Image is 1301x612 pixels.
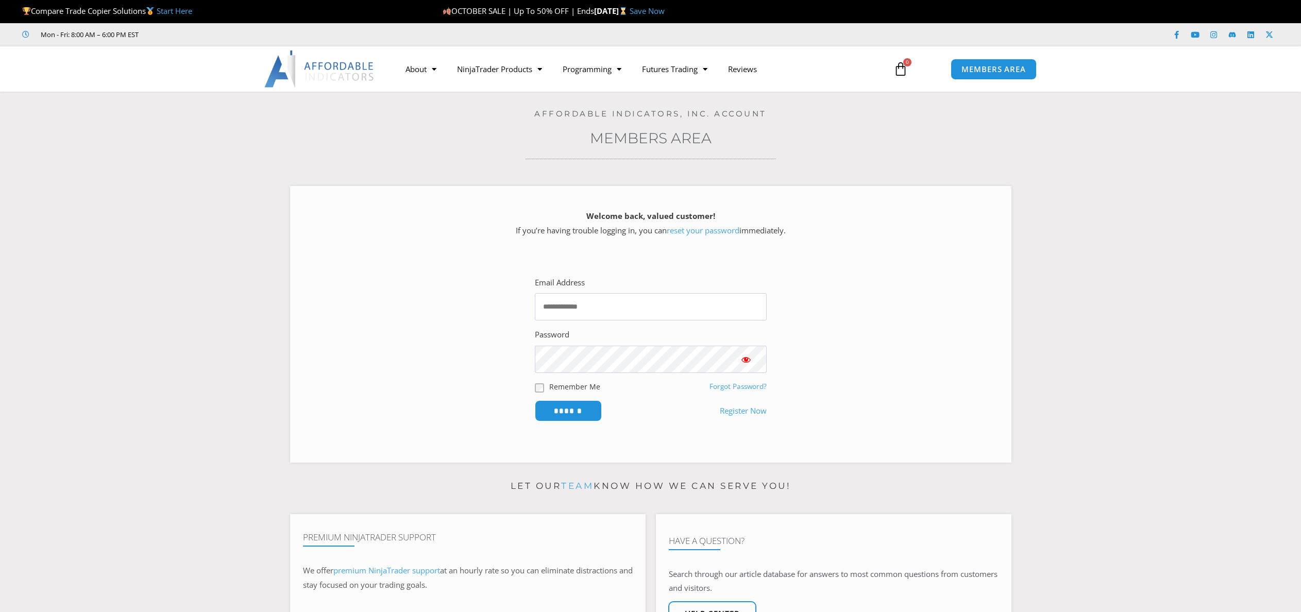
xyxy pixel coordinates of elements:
strong: Welcome back, valued customer! [586,211,715,221]
a: MEMBERS AREA [951,59,1037,80]
a: reset your password [667,225,739,235]
nav: Menu [395,57,882,81]
p: Search through our article database for answers to most common questions from customers and visit... [669,567,999,596]
a: team [561,481,594,491]
img: 🏆 [23,7,30,15]
button: Show password [725,346,767,373]
a: Members Area [590,129,712,147]
a: Register Now [720,404,767,418]
img: LogoAI | Affordable Indicators – NinjaTrader [264,50,375,88]
a: Start Here [157,6,192,16]
a: Save Now [630,6,665,16]
a: Reviews [718,57,767,81]
strong: [DATE] [594,6,630,16]
p: If you’re having trouble logging in, you can immediately. [308,209,993,238]
span: We offer [303,565,333,575]
img: 🍂 [443,7,451,15]
label: Email Address [535,276,585,290]
img: 🥇 [146,7,154,15]
h4: Premium NinjaTrader Support [303,532,633,542]
iframe: Customer reviews powered by Trustpilot [153,29,308,40]
img: ⌛ [619,7,627,15]
label: Remember Me [549,381,600,392]
a: Futures Trading [632,57,718,81]
a: About [395,57,447,81]
h4: Have A Question? [669,536,999,546]
span: 0 [903,58,911,66]
label: Password [535,328,569,342]
p: Let our know how we can serve you! [290,478,1011,495]
span: Compare Trade Copier Solutions [22,6,192,16]
a: NinjaTrader Products [447,57,552,81]
a: Programming [552,57,632,81]
span: at an hourly rate so you can eliminate distractions and stay focused on your trading goals. [303,565,633,590]
span: OCTOBER SALE | Up To 50% OFF | Ends [443,6,594,16]
a: premium NinjaTrader support [333,565,440,575]
a: Forgot Password? [709,382,767,391]
a: Affordable Indicators, Inc. Account [534,109,767,118]
span: MEMBERS AREA [961,65,1026,73]
span: Mon - Fri: 8:00 AM – 6:00 PM EST [38,28,139,41]
a: 0 [878,54,923,84]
